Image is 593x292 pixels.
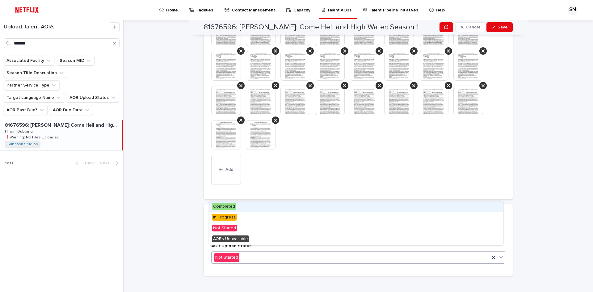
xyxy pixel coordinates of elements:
[57,56,95,66] button: Season MID
[204,23,419,32] h2: 81676596: [PERSON_NAME]: Come Hell and High Water: Season 1
[456,22,485,32] button: Cancel
[568,5,578,15] div: SN
[12,4,42,16] img: ifQbXi3ZQGMSEF7WDB7W
[212,225,237,231] span: Not Started
[4,68,67,78] button: Season Title Description
[5,128,34,134] p: Hindi - Dubbing
[212,235,249,242] span: AORs Unavailable
[212,203,236,210] span: Completed
[209,234,503,245] div: AORs Unavailable
[211,155,241,184] button: Add
[5,134,61,140] p: ❗️Warning: No Files Uploaded
[4,93,64,103] button: Target Language Name
[71,160,97,166] button: Back
[214,253,239,262] div: Not Started
[486,22,513,32] button: Save
[225,167,233,172] span: Add
[4,24,110,31] h1: Upload Talent AORs
[4,105,48,115] button: AOR Past Due?
[212,214,237,221] span: In Progress
[5,121,120,128] p: 81676596: Katrina: Come Hell and High Water: Season 1
[209,212,503,223] div: In Progress
[4,56,54,66] button: Associated Facility
[81,161,95,165] span: Back
[99,161,113,165] span: Next
[67,93,119,103] button: AOR Upload Status
[498,25,508,29] span: Save
[209,201,503,212] div: Completed
[211,244,253,248] span: AOR Upload Status
[50,105,93,115] button: AOR Due Date
[466,25,480,29] span: Cancel
[7,142,38,146] a: Subhash Studios
[4,80,60,90] button: Partner Service Type
[209,223,503,234] div: Not Started
[97,160,123,166] button: Next
[4,38,120,48] input: Search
